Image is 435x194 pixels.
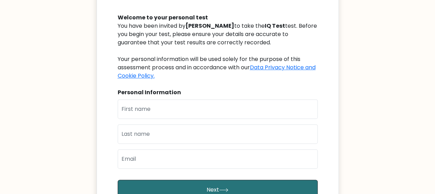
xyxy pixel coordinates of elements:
[118,149,318,169] input: Email
[118,88,318,97] div: Personal Information
[185,22,234,30] b: [PERSON_NAME]
[118,99,318,119] input: First name
[265,22,285,30] b: IQ Test
[118,124,318,144] input: Last name
[118,22,318,80] div: You have been invited by to take the test. Before you begin your test, please ensure your details...
[118,63,316,80] a: Data Privacy Notice and Cookie Policy.
[118,14,318,22] div: Welcome to your personal test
